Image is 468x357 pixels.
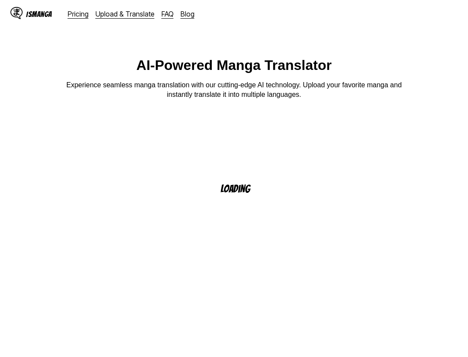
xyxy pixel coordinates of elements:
[26,10,52,18] div: IsManga
[68,10,89,18] a: Pricing
[96,10,155,18] a: Upload & Translate
[221,183,261,194] p: Loading
[10,7,68,21] a: IsManga LogoIsManga
[136,57,332,73] h1: AI-Powered Manga Translator
[10,7,23,19] img: IsManga Logo
[60,80,408,100] p: Experience seamless manga translation with our cutting-edge AI technology. Upload your favorite m...
[161,10,174,18] a: FAQ
[181,10,194,18] a: Blog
